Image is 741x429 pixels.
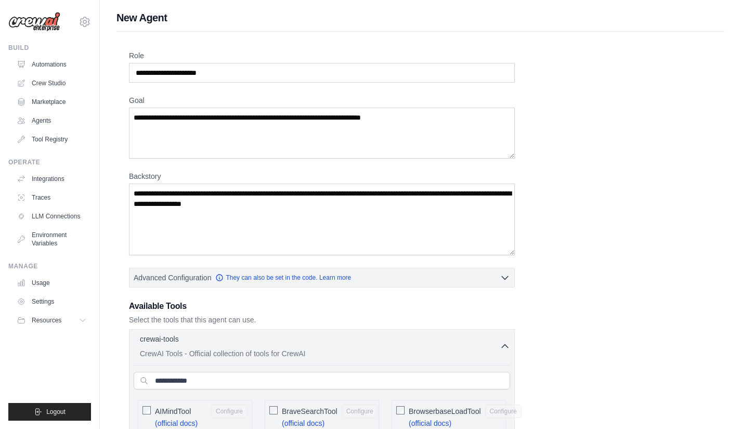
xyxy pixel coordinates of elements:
[12,275,91,291] a: Usage
[12,171,91,187] a: Integrations
[32,316,61,324] span: Resources
[12,75,91,92] a: Crew Studio
[12,227,91,252] a: Environment Variables
[12,131,91,148] a: Tool Registry
[12,189,91,206] a: Traces
[12,56,91,73] a: Automations
[282,406,337,417] span: BraveSearchTool
[129,171,515,181] label: Backstory
[140,334,179,344] p: crewai-tools
[409,419,451,427] a: (official docs)
[140,348,500,359] p: CrewAI Tools - Official collection of tools for CrewAI
[8,262,91,270] div: Manage
[12,312,91,329] button: Resources
[8,158,91,166] div: Operate
[8,44,91,52] div: Build
[129,50,515,61] label: Role
[12,293,91,310] a: Settings
[409,406,481,417] span: BrowserbaseLoadTool
[215,274,351,282] a: They can also be set in the code. Learn more
[342,405,378,418] button: BraveSearchTool (official docs) A tool that can be used to search the internet with a search_query.
[12,208,91,225] a: LLM Connections
[116,10,724,25] h1: New Agent
[12,94,91,110] a: Marketplace
[129,315,515,325] p: Select the tools that this agent can use.
[485,405,522,418] button: BrowserbaseLoadTool (official docs) Load webpages url in a headless browser using Browserbase and...
[129,268,514,287] button: Advanced Configuration They can also be set in the code. Learn more
[155,419,198,427] a: (official docs)
[8,403,91,421] button: Logout
[8,12,60,32] img: Logo
[129,95,515,106] label: Goal
[155,406,191,417] span: AIMindTool
[129,300,515,313] h3: Available Tools
[46,408,66,416] span: Logout
[134,334,510,359] button: crewai-tools CrewAI Tools - Official collection of tools for CrewAI
[211,405,248,418] button: AIMindTool (official docs) A wrapper aroundAI-Minds. Useful for when you need answers to question...
[282,419,324,427] a: (official docs)
[134,272,211,283] span: Advanced Configuration
[12,112,91,129] a: Agents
